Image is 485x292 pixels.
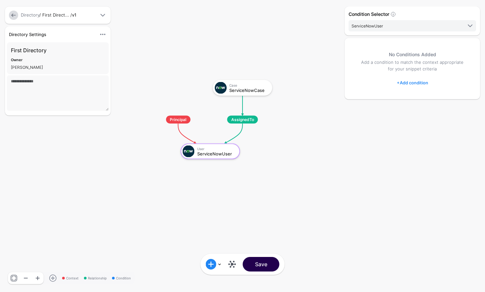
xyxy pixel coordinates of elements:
img: svg+xml;base64,PHN2ZyB3aWR0aD0iNjQiIGhlaWdodD0iNjQiIHZpZXdCb3g9IjAgMCA2NCA2NCIgZmlsbD0ibm9uZSIgeG... [183,146,195,157]
h5: No Conditions Added [358,51,467,58]
strong: Condition Selector [349,11,389,17]
h3: First Directory [11,46,105,54]
div: Directory Settings [6,31,96,38]
div: / First Direct... / [19,12,97,19]
app-identifier: [PERSON_NAME] [11,65,43,70]
a: Directory [21,12,39,18]
button: Save [243,257,280,271]
strong: v1 [72,12,76,18]
span: ServiceNowUser [352,23,383,28]
span: Condition [112,276,131,281]
span: + [397,80,400,85]
strong: Owner [11,58,22,62]
span: Context [62,276,79,281]
div: User [197,146,236,150]
span: Relationship [84,276,107,281]
span: AssignedTo [227,116,258,124]
p: Add a condition to match the context appropriate for your snippet criteria [358,59,467,72]
div: ServiceNowUser [197,151,236,156]
a: Add condition [397,77,428,88]
div: Case [229,83,268,87]
img: svg+xml;base64,PHN2ZyB3aWR0aD0iNjQiIGhlaWdodD0iNjQiIHZpZXdCb3g9IjAgMCA2NCA2NCIgZmlsbD0ibm9uZSIgeG... [215,82,227,94]
span: Principal [166,116,190,124]
div: ServiceNowCase [229,88,268,92]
